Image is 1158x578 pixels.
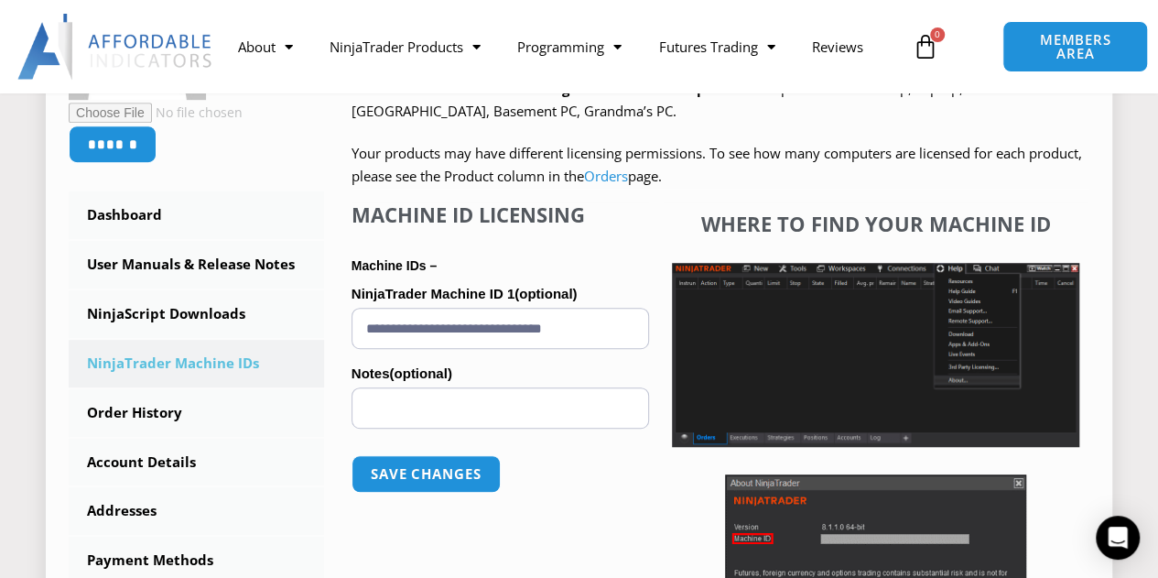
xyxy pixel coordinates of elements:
span: (optional) [514,286,577,301]
span: Your products may have different licensing permissions. To see how many computers are licensed fo... [352,144,1082,186]
a: 0 [885,20,966,73]
img: Screenshot 2025-01-17 1155544 | Affordable Indicators – NinjaTrader [672,263,1079,447]
h4: Where to find your Machine ID [672,212,1079,235]
nav: Menu [220,26,903,68]
a: MEMBERS AREA [1002,21,1148,72]
a: Addresses [69,487,324,535]
a: Account Details [69,439,324,486]
button: Save changes [352,455,501,493]
a: User Manuals & Release Notes [69,241,324,289]
a: Programming [499,26,640,68]
div: Open Intercom Messenger [1096,516,1140,560]
a: NinjaScript Downloads [69,290,324,338]
span: 0 [930,27,945,42]
a: About [220,26,311,68]
label: Notes [352,360,649,387]
a: NinjaTrader Products [311,26,499,68]
a: Order History [69,389,324,437]
a: Orders [584,167,628,185]
span: (optional) [389,365,451,381]
h4: Machine ID Licensing [352,202,649,226]
span: MEMBERS AREA [1022,33,1129,60]
strong: Notes should be used to distinguish between computers. [352,79,746,97]
a: Futures Trading [640,26,793,68]
a: NinjaTrader Machine IDs [69,340,324,387]
strong: Machine IDs – [352,258,437,273]
a: Reviews [793,26,881,68]
label: NinjaTrader Machine ID 1 [352,280,649,308]
a: Dashboard [69,191,324,239]
img: LogoAI | Affordable Indicators – NinjaTrader [17,14,214,80]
